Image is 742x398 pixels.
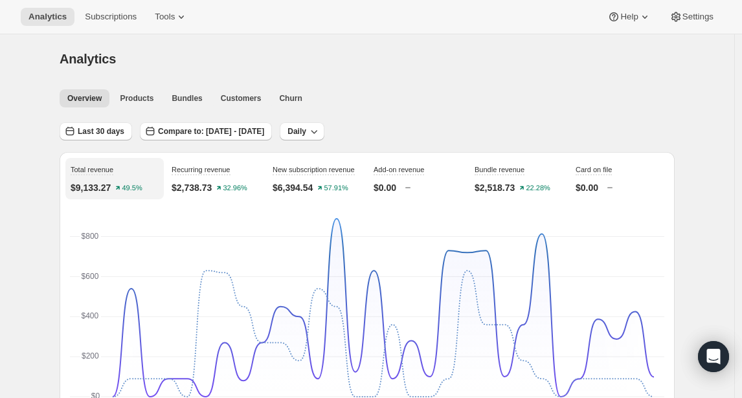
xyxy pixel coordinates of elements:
span: Settings [682,12,714,22]
button: Help [600,8,658,26]
span: Recurring revenue [172,166,230,173]
button: Tools [147,8,196,26]
span: Last 30 days [78,126,124,137]
button: Analytics [21,8,74,26]
button: Daily [280,122,324,140]
span: New subscription revenue [273,166,355,173]
span: Compare to: [DATE] - [DATE] [158,126,264,137]
span: Tools [155,12,175,22]
span: Add-on revenue [374,166,424,173]
p: $0.00 [576,181,598,194]
span: Total revenue [71,166,113,173]
p: $2,738.73 [172,181,212,194]
span: Bundles [172,93,202,104]
text: 49.5% [122,184,142,192]
span: Daily [287,126,306,137]
button: Compare to: [DATE] - [DATE] [140,122,272,140]
text: $800 [82,232,99,241]
button: Last 30 days [60,122,132,140]
span: Subscriptions [85,12,137,22]
span: Analytics [60,52,116,66]
p: $9,133.27 [71,181,111,194]
text: $200 [82,351,99,360]
text: 32.96% [223,184,248,192]
p: $6,394.54 [273,181,313,194]
text: $400 [82,311,99,320]
span: Churn [279,93,302,104]
span: Bundle revenue [475,166,524,173]
text: $600 [82,272,99,281]
span: Analytics [28,12,67,22]
span: Products [120,93,153,104]
button: Subscriptions [77,8,144,26]
button: Settings [662,8,721,26]
span: Help [620,12,638,22]
p: $0.00 [374,181,396,194]
text: 22.28% [526,184,551,192]
span: Card on file [576,166,612,173]
span: Customers [221,93,262,104]
p: $2,518.73 [475,181,515,194]
text: 57.91% [324,184,349,192]
div: Open Intercom Messenger [698,341,729,372]
span: Overview [67,93,102,104]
